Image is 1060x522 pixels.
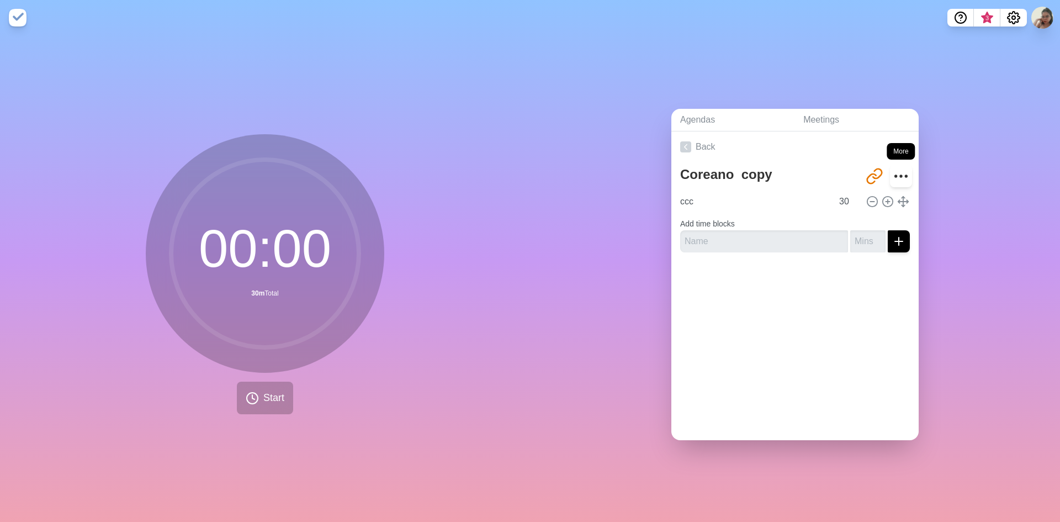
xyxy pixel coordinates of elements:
[835,191,861,213] input: Mins
[680,219,735,228] label: Add time blocks
[983,14,992,23] span: 3
[237,382,293,414] button: Start
[671,109,794,131] a: Agendas
[680,230,848,252] input: Name
[794,109,919,131] a: Meetings
[671,131,919,162] a: Back
[974,9,1000,27] button: What’s new
[263,391,284,405] span: Start
[676,191,833,213] input: Name
[9,9,26,27] img: timeblocks logo
[863,165,886,187] button: Share link
[947,9,974,27] button: Help
[850,230,886,252] input: Mins
[1000,9,1027,27] button: Settings
[890,165,912,187] button: More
